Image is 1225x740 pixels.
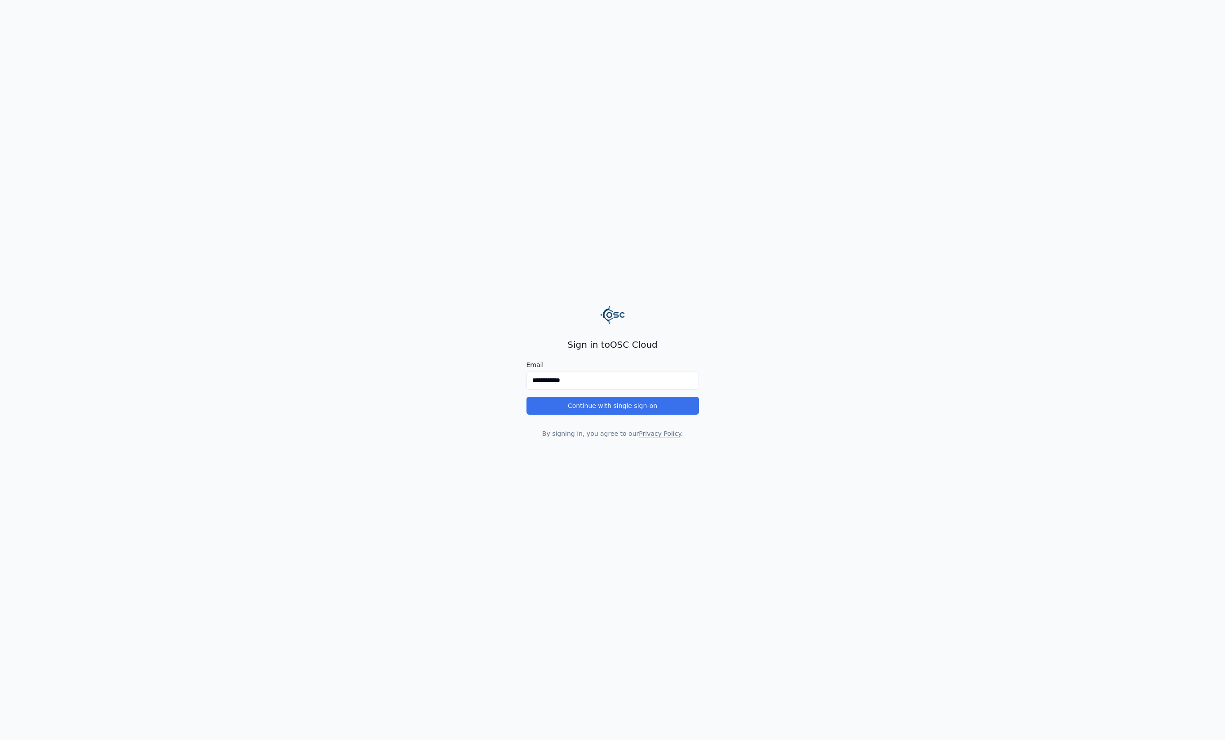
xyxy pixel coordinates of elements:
label: Email [526,362,699,368]
a: Privacy Policy [639,430,681,437]
p: By signing in, you agree to our . [526,429,699,438]
button: Continue with single sign-on [526,397,699,415]
img: Logo [600,302,625,328]
h2: Sign in to OSC Cloud [526,338,699,351]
